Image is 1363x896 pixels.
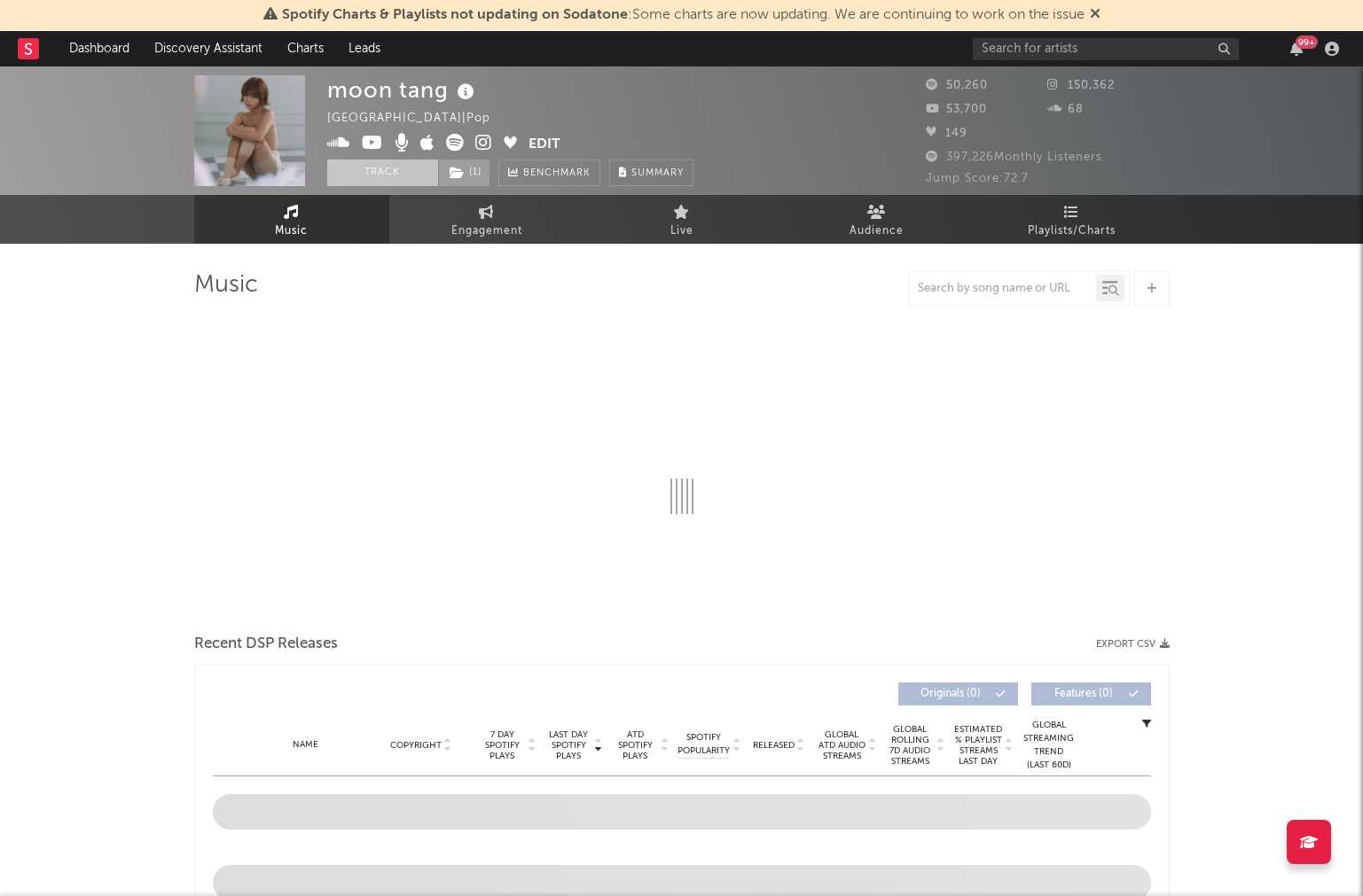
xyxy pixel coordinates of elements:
button: Export CSV [1096,639,1170,650]
span: Estimated % Playlist Streams Last Day [954,724,1003,767]
span: : Some charts are now updating. We are continuing to work on the issue [282,8,1085,22]
a: Leads [336,31,393,66]
span: Music [275,221,308,242]
span: Engagement [451,221,522,242]
button: Features(0) [1031,682,1151,705]
span: Global Rolling 7D Audio Streams [886,724,935,767]
a: Audience [779,195,975,244]
span: Dismiss [1090,8,1101,22]
a: Playlists/Charts [975,195,1170,244]
div: moon tang [327,75,479,105]
button: (1) [439,160,490,186]
span: ATD Spotify Plays [612,729,659,761]
span: 7 Day Spotify Plays [479,729,526,761]
a: Live [584,195,779,244]
span: Playlists/Charts [1028,221,1116,242]
span: Benchmark [523,163,591,184]
a: Music [194,195,389,244]
span: Jump Score: 72.7 [926,173,1029,184]
span: Recent DSP Releases [194,634,338,655]
span: Last Day Spotify Plays [545,729,592,761]
div: Global Streaming Trend (Last 60D) [1022,719,1076,772]
span: Copyright [390,740,442,751]
button: Summary [609,160,693,186]
span: Features ( 0 ) [1043,689,1124,699]
button: Track [327,160,438,186]
button: Edit [529,134,560,156]
a: Dashboard [57,31,142,66]
span: Spotify Charts & Playlists not updating on Sodatone [282,8,628,22]
div: 99 + [1296,35,1318,49]
div: Name [248,738,364,752]
a: Charts [275,31,336,66]
span: 68 [1047,104,1084,115]
span: Live [670,221,693,242]
input: Search by song name or URL [909,282,1096,296]
span: Summary [631,168,684,178]
input: Search for artists [973,38,1239,60]
button: Originals(0) [898,682,1018,705]
span: Spotify Popularity [678,731,730,758]
span: Global ATD Audio Streams [818,729,866,761]
div: [GEOGRAPHIC_DATA] | Pop [327,108,511,129]
span: Originals ( 0 ) [910,689,991,699]
span: ( 1 ) [438,160,490,186]
a: Discovery Assistant [142,31,275,66]
span: 50,260 [926,80,988,91]
span: Audience [850,221,904,242]
span: 397,226 Monthly Listeners [926,152,1102,163]
span: 149 [926,128,967,139]
a: Engagement [389,195,584,244]
button: 99+ [1290,42,1303,56]
span: Released [753,740,795,751]
a: Benchmark [498,160,600,186]
span: 150,362 [1047,80,1115,91]
span: 53,700 [926,104,987,115]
